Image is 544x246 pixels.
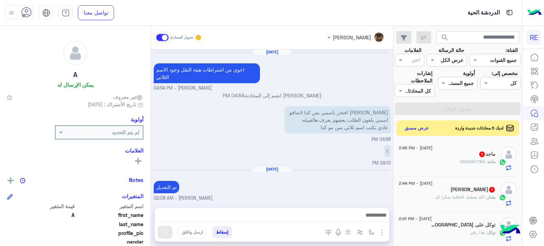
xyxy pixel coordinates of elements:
[499,159,506,166] img: WhatsApp
[76,238,144,246] span: gender
[122,193,143,199] h6: المتغيرات
[78,5,114,20] a: تواصل معنا
[395,69,432,85] label: إشارات الملاحظات
[7,211,75,219] span: A
[501,182,517,198] img: defaultAdmin.png
[450,187,495,193] h5: ‏بشار سعد
[428,222,495,228] h5: توكل على الله
[527,5,542,20] img: Logo
[404,46,421,54] label: العلامات
[212,226,232,238] button: إسقاط
[489,187,495,193] span: 1
[253,50,291,55] h6: [DATE]
[62,9,70,17] img: tab
[402,123,432,133] button: عرض مسبق
[154,181,179,193] p: 13/8/2025, 2:08 AM
[76,202,144,210] span: اسم المتغير
[378,228,386,237] img: send attachment
[501,217,517,233] img: defaultAdmin.png
[73,71,77,79] h5: A
[7,8,16,17] img: profile
[479,151,485,157] span: 1
[526,30,542,45] div: RE
[384,145,391,157] p: 12/8/2025, 9:13 PM
[471,230,487,235] span: هذا رقم
[334,228,342,237] img: send voice note
[131,116,143,122] h6: أولوية
[154,195,212,202] span: [PERSON_NAME] - 02:08 AM
[20,178,25,183] img: notes
[161,229,169,236] img: send message
[366,226,378,238] button: select flow
[57,81,93,88] h6: يمكن الإرسال له
[460,159,487,164] span: 0566097784
[506,46,518,54] label: القناة:
[487,194,495,200] span: ‏بشار
[129,177,143,183] h6: Notes
[58,5,73,20] a: tab
[463,69,475,77] label: أولوية
[178,226,207,238] button: ارسل واغلق
[435,194,487,200] span: ‏الله يعطيك العافية شكرا لك
[467,8,500,18] p: الدردشة الحية
[342,226,354,238] button: create order
[113,93,143,101] span: غير معروف
[372,160,391,166] span: 09:13 PM
[478,151,495,157] h5: ماجد
[7,177,14,184] img: add
[438,46,464,54] label: حالة الرسالة
[63,41,87,65] img: defaultAdmin.png
[505,8,514,17] img: tab
[436,31,454,46] button: search
[7,238,75,246] span: null
[487,159,495,164] span: ماجد
[498,218,523,242] img: hulul-logo.png
[42,9,50,17] img: tab
[369,229,374,235] img: select flow
[284,106,391,133] p: 12/8/2025, 4:58 PM
[455,125,504,131] span: لديك 5 محادثات جديدة واردة
[372,137,391,142] span: 04:58 PM
[441,33,449,42] span: search
[325,230,331,235] img: make a call
[87,101,136,108] span: تاريخ الأشتراك : [DATE]
[223,92,245,98] span: 04:54 PM
[170,35,193,40] small: تحويل المحادثة
[395,102,521,115] button: تطبيق الفلاتر
[499,194,506,201] img: WhatsApp
[357,229,363,235] img: Trigger scenario
[412,56,421,65] div: اختر
[76,211,144,219] span: first_name
[487,230,495,235] span: توكل
[399,145,432,151] span: [DATE] - 2:45 PM
[7,147,143,154] h6: العلامات
[354,226,366,238] button: Trigger scenario
[154,63,260,83] p: 12/8/2025, 4:54 PM
[345,229,351,235] img: create order
[76,221,144,228] span: last_name
[253,167,291,172] h6: [DATE]
[399,216,432,222] span: [DATE] - 2:41 PM
[492,69,518,77] label: مخصص إلى:
[154,85,212,92] span: [PERSON_NAME] - 04:54 PM
[154,92,391,99] p: [PERSON_NAME] انضم إلى المحادثة
[399,180,432,187] span: [DATE] - 2:44 PM
[501,147,517,162] img: defaultAdmin.png
[76,229,144,237] span: profile_pic
[7,202,75,210] span: قيمة المتغير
